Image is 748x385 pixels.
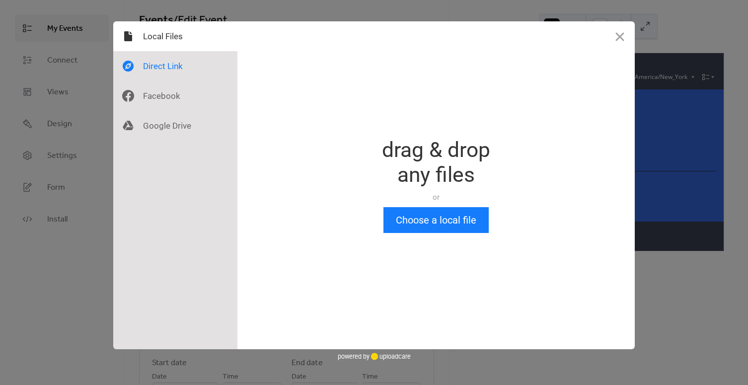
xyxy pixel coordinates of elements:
[113,81,237,111] div: Facebook
[338,349,411,364] div: powered by
[113,111,237,141] div: Google Drive
[382,138,490,187] div: drag & drop any files
[113,51,237,81] div: Direct Link
[382,192,490,202] div: or
[370,353,411,360] a: uploadcare
[113,21,237,51] div: Local Files
[383,207,489,233] button: Choose a local file
[605,21,635,51] button: Close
